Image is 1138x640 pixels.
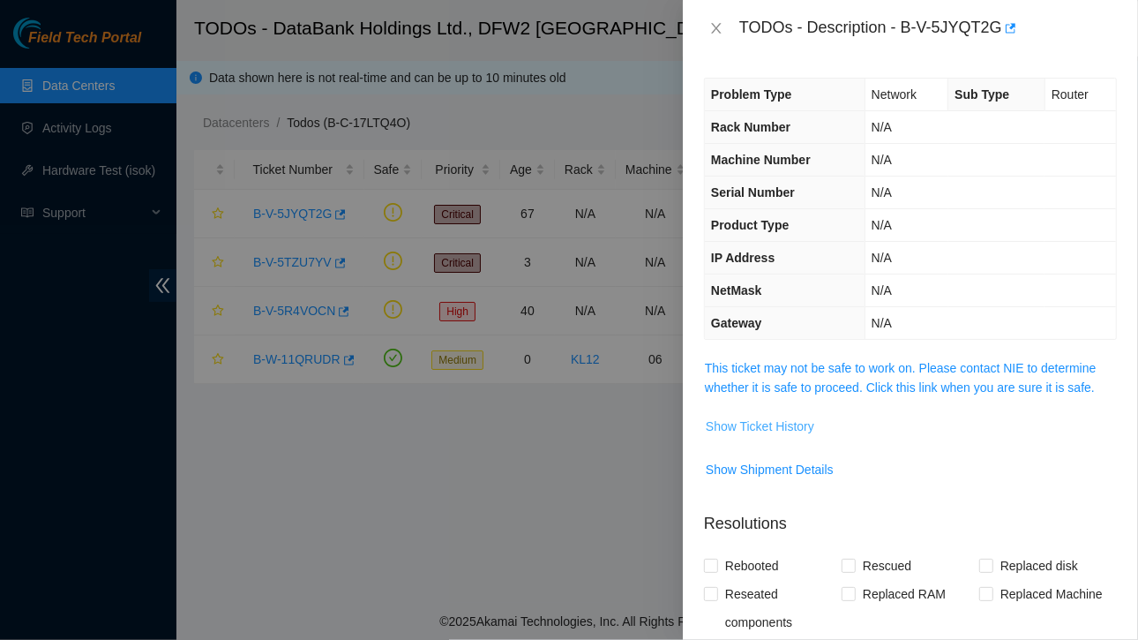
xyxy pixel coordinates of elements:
span: Show Ticket History [706,417,814,436]
span: Serial Number [711,185,795,200]
span: N/A [872,153,892,167]
span: close [709,21,723,35]
span: Replaced disk [993,552,1085,580]
span: Show Shipment Details [706,460,834,479]
span: N/A [872,185,892,200]
a: This ticket may not be safe to work on. Please contact NIE to determine whether it is safe to pro... [705,361,1097,395]
button: Show Shipment Details [705,456,835,484]
span: Reseated components [718,580,842,636]
span: N/A [872,283,892,297]
span: Replaced Machine [993,580,1110,608]
span: Rack Number [711,120,790,134]
span: IP Address [711,251,775,265]
span: Rebooted [718,552,786,580]
span: Product Type [711,218,789,232]
span: N/A [872,251,892,265]
span: N/A [872,316,892,330]
span: Machine Number [711,153,811,167]
span: Gateway [711,316,762,330]
div: TODOs - Description - B-V-5JYQT2G [739,14,1117,42]
span: Sub Type [955,87,1009,102]
span: Network [872,87,917,102]
button: Show Ticket History [705,412,815,440]
span: Rescued [856,552,918,580]
span: NetMask [711,283,762,297]
span: Replaced RAM [856,580,953,608]
span: N/A [872,120,892,134]
span: Problem Type [711,87,792,102]
p: Resolutions [704,498,1117,536]
span: N/A [872,218,892,232]
span: Router [1052,87,1089,102]
button: Close [704,20,729,37]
